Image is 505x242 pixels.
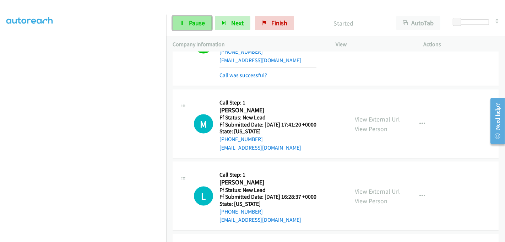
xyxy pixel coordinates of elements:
a: [PHONE_NUMBER] [219,136,263,142]
a: [EMAIL_ADDRESS][DOMAIN_NAME] [219,144,301,151]
a: View External Url [355,187,400,195]
div: Delay between calls (in seconds) [456,19,489,25]
p: Started [304,18,384,28]
h5: Ff Status: New Lead [219,187,316,194]
p: Actions [424,40,499,49]
a: View External Url [355,115,400,123]
iframe: Resource Center [485,93,505,149]
p: Company Information [173,40,323,49]
div: The call is yet to be attempted [194,187,213,206]
h5: State: [US_STATE] [219,128,316,135]
div: 0 [495,16,499,26]
a: Finish [255,16,294,30]
h1: M [194,114,213,134]
button: AutoTab [396,16,440,30]
h5: State: [US_STATE] [219,200,316,208]
a: [EMAIL_ADDRESS][DOMAIN_NAME] [219,216,301,223]
h1: L [194,187,213,206]
a: View Person [355,125,387,133]
a: [PHONE_NUMBER] [219,48,263,55]
h5: Call Step: 1 [219,99,316,106]
a: Call was successful? [219,72,267,79]
h5: Call Step: 1 [219,171,316,178]
h5: Ff Status: New Lead [219,114,316,121]
button: Next [215,16,250,30]
h2: [PERSON_NAME] [219,106,316,114]
span: Next [231,19,244,27]
h5: Ff Submitted Date: [DATE] 17:41:20 +0000 [219,121,316,128]
a: View Person [355,45,387,53]
p: View [336,40,411,49]
span: Pause [189,19,205,27]
a: [EMAIL_ADDRESS][DOMAIN_NAME] [219,57,301,64]
span: Finish [271,19,287,27]
h2: [PERSON_NAME] [219,178,316,187]
h5: Ff Submitted Date: [DATE] 16:28:37 +0000 [219,193,316,200]
a: Pause [173,16,212,30]
a: [PHONE_NUMBER] [219,208,263,215]
div: The call is yet to be attempted [194,114,213,134]
a: View Person [355,197,387,205]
